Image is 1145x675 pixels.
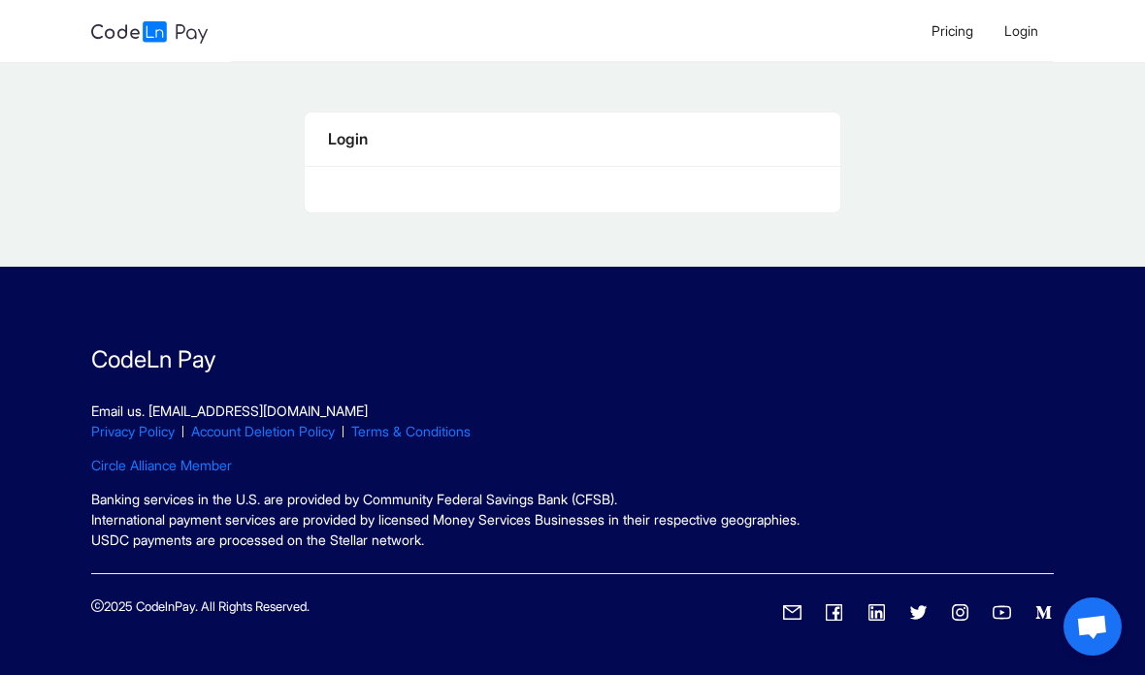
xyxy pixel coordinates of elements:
span: instagram [951,603,969,622]
a: Account Deletion Policy [191,423,335,439]
div: Open chat [1063,597,1122,656]
span: copyright [91,599,104,612]
span: facebook [825,603,843,622]
a: mail [783,600,801,624]
a: medium [1034,600,1053,624]
p: 2025 CodelnPay. All Rights Reserved. [91,597,310,617]
a: Privacy Policy [91,423,175,439]
a: linkedin [867,600,886,624]
p: CodeLn Pay [91,342,1053,377]
span: medium [1034,603,1053,622]
span: Pricing [932,22,973,39]
a: youtube [993,600,1011,624]
a: facebook [825,600,843,624]
a: instagram [951,600,969,624]
a: twitter [909,600,928,624]
a: Terms & Conditions [351,423,471,439]
span: Banking services in the U.S. are provided by Community Federal Savings Bank (CFSB). International... [91,491,800,548]
div: Login [328,127,818,151]
span: twitter [909,603,928,622]
a: Circle Alliance Member [91,457,232,473]
span: linkedin [867,603,886,622]
a: Email us. [EMAIL_ADDRESS][DOMAIN_NAME] [91,402,368,419]
span: mail [783,603,801,622]
img: logo [91,21,208,44]
span: Login [1004,22,1038,39]
span: youtube [993,603,1011,622]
